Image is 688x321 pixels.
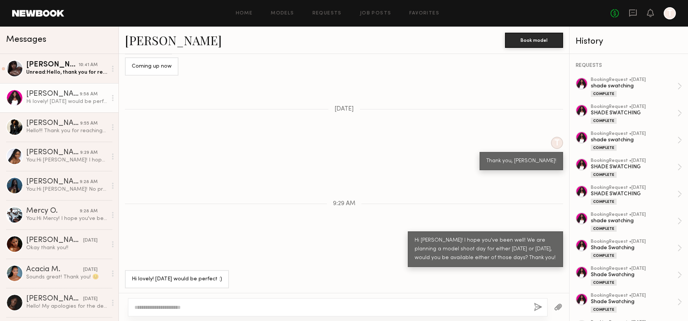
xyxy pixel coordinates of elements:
[6,35,46,44] span: Messages
[360,11,391,16] a: Job Posts
[236,11,253,16] a: Home
[591,217,677,225] div: shade swatching
[591,253,617,259] div: Complete
[591,239,682,259] a: bookingRequest •[DATE]Shade SwatchingComplete
[591,298,677,305] div: Shade Swatching
[26,149,80,157] div: [PERSON_NAME]
[26,215,107,222] div: You: Hi Mercy! I hope you've been well! We are planning a model shoot day for either [DATE] or [D...
[591,163,677,171] div: SHADE SWATCHING
[591,293,682,313] a: bookingRequest •[DATE]Shade SwatchingComplete
[26,127,107,134] div: Hello!!! Thank you for reaching out. I am available [DATE] or [DATE]. I just need to know the tim...
[80,91,98,98] div: 9:58 AM
[335,106,354,112] span: [DATE]
[26,98,107,105] div: Hi lovely! [DATE] would be perfect :)
[591,244,677,251] div: Shade Swatching
[591,172,617,178] div: Complete
[26,244,107,251] div: Okay thank you!!
[26,90,80,98] div: [PERSON_NAME]
[591,104,677,109] div: booking Request • [DATE]
[591,104,682,124] a: bookingRequest •[DATE]SHADE SWATCHINGComplete
[591,185,677,190] div: booking Request • [DATE]
[591,131,677,136] div: booking Request • [DATE]
[591,266,677,271] div: booking Request • [DATE]
[80,120,98,127] div: 9:55 AM
[591,212,677,217] div: booking Request • [DATE]
[26,303,107,310] div: Hello! My apologies for the delayed response. Unfortunately I was available [DATE] and completely...
[664,7,676,19] a: T
[576,63,682,68] div: REQUESTS
[591,158,682,178] a: bookingRequest •[DATE]SHADE SWATCHINGComplete
[591,77,682,97] a: bookingRequest •[DATE]shade swatchingComplete
[591,77,677,82] div: booking Request • [DATE]
[83,296,98,303] div: [DATE]
[591,136,677,144] div: shade swatching
[26,120,80,127] div: [PERSON_NAME]
[132,62,172,71] div: Coming up now
[591,266,682,286] a: bookingRequest •[DATE]Shade SwatchingComplete
[591,226,617,232] div: Complete
[80,208,98,215] div: 9:28 AM
[125,32,222,48] a: [PERSON_NAME]
[26,274,107,281] div: Sounds great! Thank you! 😊
[591,91,617,97] div: Complete
[26,266,83,274] div: Acacia M.
[409,11,439,16] a: Favorites
[26,69,107,76] div: Unread: Hello, thank you for reaching out! Unfortunately I’m out of town until [DATE]
[80,179,98,186] div: 9:28 AM
[132,275,222,284] div: Hi lovely! [DATE] would be perfect :)
[591,131,682,151] a: bookingRequest •[DATE]shade swatchingComplete
[591,280,617,286] div: Complete
[591,239,677,244] div: booking Request • [DATE]
[591,271,677,278] div: Shade Swatching
[591,158,677,163] div: booking Request • [DATE]
[591,293,677,298] div: booking Request • [DATE]
[505,36,563,43] a: Book model
[83,266,98,274] div: [DATE]
[271,11,294,16] a: Models
[591,199,617,205] div: Complete
[591,190,677,198] div: SHADE SWATCHING
[505,33,563,48] button: Book model
[591,307,617,313] div: Complete
[333,201,355,207] span: 9:29 AM
[591,118,617,124] div: Complete
[26,237,83,244] div: [PERSON_NAME]
[26,295,83,303] div: [PERSON_NAME]
[83,237,98,244] div: [DATE]
[591,109,677,117] div: SHADE SWATCHING
[26,178,80,186] div: [PERSON_NAME]
[591,212,682,232] a: bookingRequest •[DATE]shade swatchingComplete
[576,37,682,46] div: History
[80,149,98,157] div: 9:29 AM
[26,61,79,69] div: [PERSON_NAME]
[26,157,107,164] div: You: Hi [PERSON_NAME]! I hope you've been well! We are planning a model shoot day for either [DAT...
[486,157,556,166] div: Thank you, [PERSON_NAME]!
[312,11,342,16] a: Requests
[26,207,80,215] div: Mercy O.
[415,236,556,262] div: Hi [PERSON_NAME]! I hope you've been well! We are planning a model shoot day for either [DATE] or...
[591,82,677,90] div: shade swatching
[79,62,98,69] div: 10:41 AM
[591,185,682,205] a: bookingRequest •[DATE]SHADE SWATCHINGComplete
[26,186,107,193] div: You: Hi [PERSON_NAME]! No problem! We are planning another model shoot day for either [DATE] or [...
[591,145,617,151] div: Complete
